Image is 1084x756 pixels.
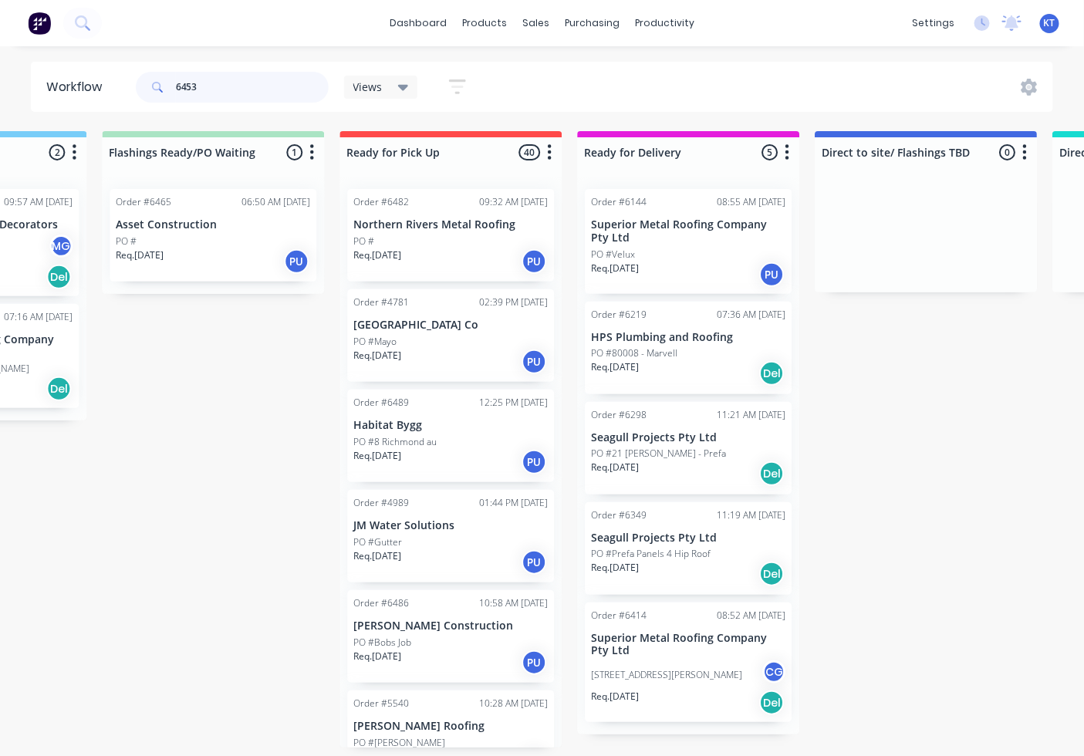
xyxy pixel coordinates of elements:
div: Order #5540 [353,697,409,710]
div: Order #6489 [353,396,409,410]
div: Order #629811:21 AM [DATE]Seagull Projects Pty LtdPO #21 [PERSON_NAME] - PrefaReq.[DATE]Del [585,402,792,494]
input: Search for orders... [176,72,329,103]
p: Req. [DATE] [591,690,639,704]
div: Del [759,361,784,386]
div: Order #478102:39 PM [DATE][GEOGRAPHIC_DATA] CoPO #MayoReq.[DATE]PU [347,289,554,382]
div: settings [904,12,962,35]
div: Order #4989 [353,496,409,510]
div: PU [759,262,784,287]
div: Del [759,562,784,586]
div: Order #4781 [353,295,409,309]
p: PO #8 Richmond au [353,435,437,449]
div: PU [522,349,546,374]
div: Order #648610:58 AM [DATE][PERSON_NAME] ConstructionPO #Bobs JobReq.[DATE]PU [347,590,554,683]
div: Order #648912:25 PM [DATE]Habitat ByggPO #8 Richmond auReq.[DATE]PU [347,390,554,482]
p: Req. [DATE] [591,561,639,575]
div: PU [522,550,546,575]
p: PO #21 [PERSON_NAME] - Prefa [591,447,726,461]
span: KT [1044,16,1055,30]
p: JM Water Solutions [353,519,548,532]
p: Req. [DATE] [353,449,401,463]
div: CG [762,660,785,683]
div: Order #646506:50 AM [DATE]Asset ConstructionPO #Req.[DATE]PU [110,189,316,282]
div: Order #6298 [591,408,647,422]
p: Superior Metal Roofing Company Pty Ltd [591,218,785,245]
div: Del [46,376,71,401]
div: 10:28 AM [DATE] [479,697,548,710]
p: PO #[PERSON_NAME] [353,736,445,750]
div: 11:19 AM [DATE] [717,508,785,522]
div: PU [284,249,309,274]
div: purchasing [557,12,627,35]
p: PO #Gutter [353,535,402,549]
div: PU [522,249,546,274]
div: Order #6414 [591,609,647,623]
p: Northern Rivers Metal Roofing [353,218,548,231]
div: sales [515,12,557,35]
div: 12:25 PM [DATE] [479,396,548,410]
div: Order #6486 [353,596,409,610]
p: Req. [DATE] [116,248,164,262]
img: Factory [28,12,51,35]
p: Req. [DATE] [353,549,401,563]
div: Del [46,265,71,289]
p: HPS Plumbing and Roofing [591,331,785,344]
p: Habitat Bygg [353,419,548,432]
p: [PERSON_NAME] Construction [353,619,548,633]
p: [GEOGRAPHIC_DATA] Co [353,319,548,332]
p: PO # [116,235,137,248]
div: 07:36 AM [DATE] [717,308,785,322]
span: Views [353,79,383,95]
div: Del [759,690,784,715]
p: [PERSON_NAME] Roofing [353,720,548,733]
div: Order #6219 [591,308,647,322]
p: Seagull Projects Pty Ltd [591,431,785,444]
p: PO #Mayo [353,335,397,349]
div: Del [759,461,784,486]
div: Order #648209:32 AM [DATE]Northern Rivers Metal RoofingPO #Req.[DATE]PU [347,189,554,282]
div: 09:32 AM [DATE] [479,195,548,209]
p: Asset Construction [116,218,310,231]
div: PU [522,650,546,675]
p: Req. [DATE] [591,360,639,374]
div: Order #6465 [116,195,171,209]
div: Order #614408:55 AM [DATE]Superior Metal Roofing Company Pty LtdPO #VeluxReq.[DATE]PU [585,189,792,294]
p: PO #Velux [591,248,635,262]
div: 09:57 AM [DATE] [4,195,73,209]
p: PO #80008 - Marvell [591,346,677,360]
p: PO #Prefa Panels 4 Hip Roof [591,547,711,561]
div: Workflow [46,78,110,96]
p: [STREET_ADDRESS][PERSON_NAME] [591,668,742,682]
div: productivity [627,12,702,35]
div: 01:44 PM [DATE] [479,496,548,510]
div: Order #498901:44 PM [DATE]JM Water SolutionsPO #GutterReq.[DATE]PU [347,490,554,582]
p: Req. [DATE] [353,349,401,363]
div: 06:50 AM [DATE] [241,195,310,209]
div: 07:16 AM [DATE] [4,310,73,324]
div: 08:52 AM [DATE] [717,609,785,623]
div: 02:39 PM [DATE] [479,295,548,309]
div: 08:55 AM [DATE] [717,195,785,209]
p: PO #Bobs Job [353,636,411,650]
p: Req. [DATE] [353,248,401,262]
div: Order #641408:52 AM [DATE]Superior Metal Roofing Company Pty Ltd[STREET_ADDRESS][PERSON_NAME]CGRe... [585,602,792,723]
p: Seagull Projects Pty Ltd [591,532,785,545]
div: Order #6144 [591,195,647,209]
div: MG [49,235,73,258]
p: Superior Metal Roofing Company Pty Ltd [591,632,785,658]
div: Order #634911:19 AM [DATE]Seagull Projects Pty LtdPO #Prefa Panels 4 Hip RoofReq.[DATE]Del [585,502,792,595]
div: products [454,12,515,35]
a: dashboard [382,12,454,35]
div: Order #6482 [353,195,409,209]
p: Req. [DATE] [591,262,639,275]
div: 10:58 AM [DATE] [479,596,548,610]
p: PO # [353,235,374,248]
div: Order #621907:36 AM [DATE]HPS Plumbing and RoofingPO #80008 - MarvellReq.[DATE]Del [585,302,792,394]
div: 11:21 AM [DATE] [717,408,785,422]
p: Req. [DATE] [591,461,639,474]
p: Req. [DATE] [353,650,401,663]
div: PU [522,450,546,474]
div: Order #6349 [591,508,647,522]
